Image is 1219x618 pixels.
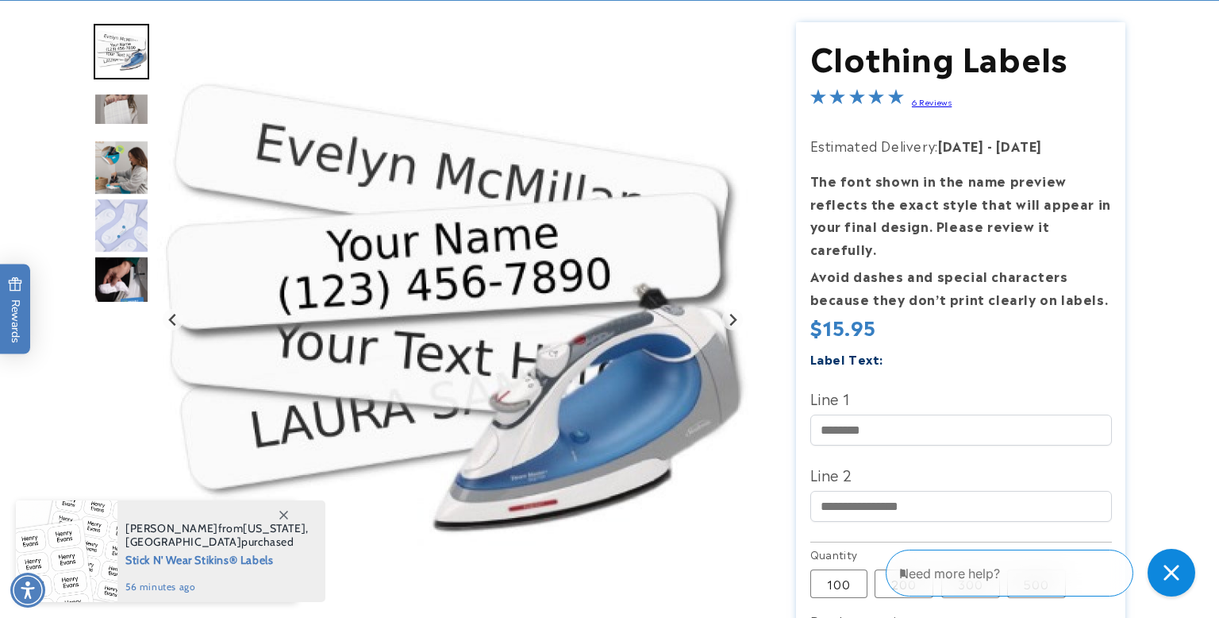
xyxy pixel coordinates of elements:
[94,140,149,195] img: Clothing Labels - Label Land
[722,309,744,330] button: Next slide
[94,198,149,253] img: Clothing Labels - Label Land
[10,573,45,608] div: Accessibility Menu
[243,521,306,535] span: [US_STATE]
[94,256,149,311] div: Go to slide 7
[810,547,859,562] legend: Quantity
[125,535,241,549] span: [GEOGRAPHIC_DATA]
[810,134,1112,157] p: Estimated Delivery:
[125,522,309,549] span: from , purchased
[810,91,904,110] span: 4.8-star overall rating
[810,570,867,598] label: 100
[94,24,149,79] div: Go to slide 3
[94,24,149,79] img: Iron-on name labels with an iron
[912,96,952,107] a: 6 Reviews - open in a new tab
[163,309,184,330] button: Previous slide
[94,93,149,126] img: null
[94,82,149,137] div: Go to slide 4
[8,277,23,343] span: Rewards
[94,198,149,253] div: Go to slide 6
[938,136,984,155] strong: [DATE]
[125,580,309,594] span: 56 minutes ago
[810,350,884,368] label: Label Text:
[810,266,1109,308] strong: Avoid dashes and special characters because they don’t print clearly on labels.
[810,462,1112,487] label: Line 2
[987,136,993,155] strong: -
[810,385,1112,411] label: Line 1
[810,171,1111,258] strong: The font shown in the name preview reflects the exact style that will appear in your final design...
[94,256,149,311] img: Clothing Labels - Label Land
[875,570,933,598] label: 200
[810,36,1112,77] h1: Clothing Labels
[996,136,1042,155] strong: [DATE]
[886,543,1203,602] iframe: Gorgias Floating Chat
[94,140,149,195] div: Go to slide 5
[810,312,877,341] span: $15.95
[125,549,309,569] span: Stick N' Wear Stikins® Labels
[125,521,218,535] span: [PERSON_NAME]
